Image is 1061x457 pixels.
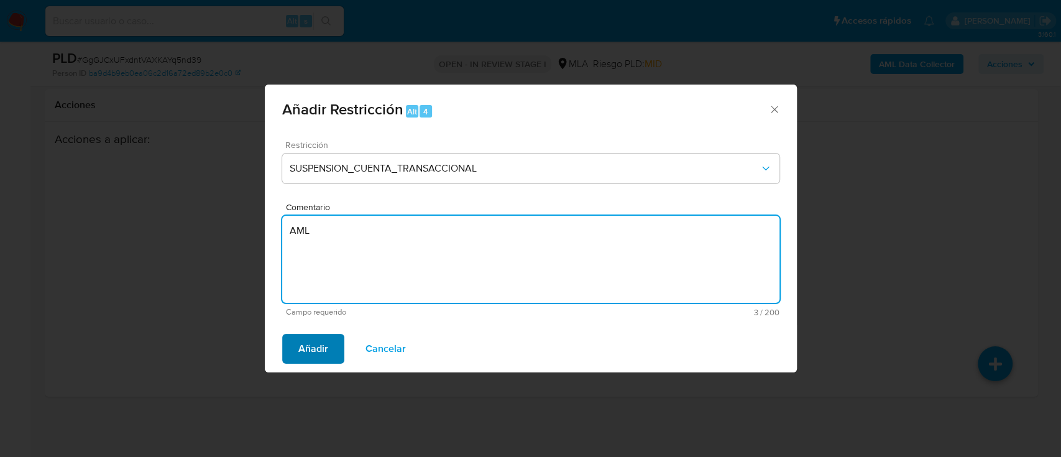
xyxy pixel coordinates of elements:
button: Añadir [282,334,344,364]
span: Campo requerido [286,308,533,316]
span: SUSPENSION_CUENTA_TRANSACCIONAL [290,162,760,175]
span: Máximo 200 caracteres [533,308,779,316]
button: Cancelar [349,334,422,364]
span: Alt [407,106,417,118]
button: Cerrar ventana [768,103,779,114]
span: Cancelar [365,335,406,362]
button: Restriction [282,154,779,183]
span: Añadir Restricción [282,98,403,120]
textarea: AML [282,216,779,303]
span: Restricción [285,141,783,149]
span: Añadir [298,335,328,362]
span: 4 [423,106,428,118]
span: Comentario [286,203,783,212]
